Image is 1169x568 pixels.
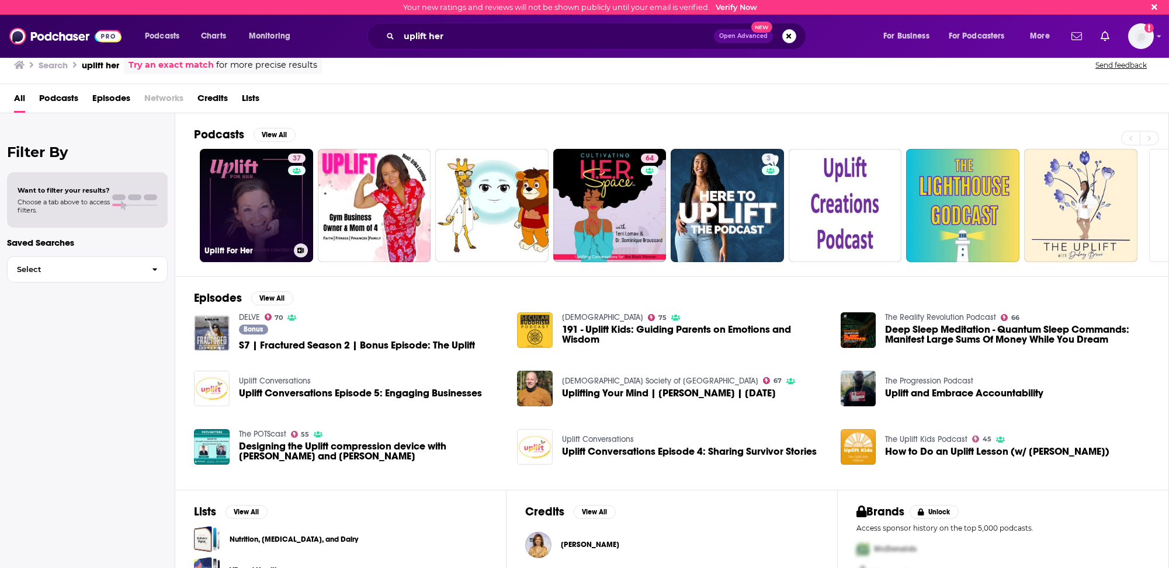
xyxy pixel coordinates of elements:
a: Designing the Uplift compression device with Kishen Mitra and Sameer Kunte [194,429,230,465]
button: open menu [137,27,195,46]
button: open menu [941,27,1022,46]
span: for more precise results [216,58,317,72]
button: Show profile menu [1128,23,1154,49]
a: DELVE [239,312,260,322]
img: Hoda Kotb [525,532,551,558]
a: Credits [197,89,228,113]
a: Charts [193,27,233,46]
span: Open Advanced [719,33,768,39]
a: 75 [648,314,667,321]
img: 191 - Uplift Kids: Guiding Parents on Emotions and Wisdom [517,312,553,348]
span: How to Do an Uplift Lesson (w/ [PERSON_NAME]) [885,447,1109,457]
a: Uplift Conversations [562,434,634,444]
a: How to Do an Uplift Lesson (w/ Elizabeth Seeley) [885,447,1109,457]
a: 37Uplift For Her [200,149,313,262]
a: The POTScast [239,429,286,439]
span: Nutrition, Diabetes, and Dairy [194,526,220,552]
a: Buddhist Society of Western Australia [562,376,758,386]
span: Uplift Conversations Episode 4: Sharing Survivor Stories [562,447,817,457]
button: open menu [875,27,944,46]
span: 70 [275,315,283,320]
span: [PERSON_NAME] [561,540,619,549]
a: 64 [553,149,667,262]
button: View All [574,505,616,519]
span: 64 [646,153,654,165]
span: Logged in as BretAita [1128,23,1154,49]
button: open menu [241,27,306,46]
span: 66 [1011,315,1019,320]
span: All [14,89,25,113]
a: Uplift and Embrace Accountability [841,371,876,406]
a: CreditsView All [525,504,616,519]
span: 3 [766,153,771,165]
a: 55 [291,431,310,438]
a: How to Do an Uplift Lesson (w/ Elizabeth Seeley) [841,429,876,465]
a: Verify Now [716,3,757,12]
img: Deep Sleep Meditation - Quantum Sleep Commands: Manifest Large Sums Of Money While You Dream [841,312,876,348]
span: Monitoring [249,28,290,44]
a: Uplift Conversations [239,376,311,386]
h3: uplift her [82,60,119,71]
a: Deep Sleep Meditation - Quantum Sleep Commands: Manifest Large Sums Of Money While You Dream [885,325,1150,344]
span: For Podcasters [949,28,1005,44]
img: Uplift Conversations Episode 4: Sharing Survivor Stories [517,429,553,465]
button: View All [251,291,293,305]
a: Uplift Conversations Episode 5: Engaging Businesses [239,388,482,398]
a: The Reality Revolution Podcast [885,312,996,322]
button: View All [254,128,296,142]
a: Podcasts [39,89,78,113]
span: Networks [144,89,183,113]
a: Try an exact match [129,58,214,72]
span: Select [8,266,143,273]
a: ListsView All [194,504,268,519]
a: 3 [762,154,775,163]
span: New [751,22,772,33]
span: Choose a tab above to access filters. [18,198,110,214]
h2: Podcasts [194,127,244,142]
a: 66 [1001,314,1019,321]
h2: Credits [525,504,564,519]
span: Podcasts [145,28,179,44]
span: 75 [658,315,667,320]
img: Uplifting Your Mind | Ajahn Mudito | 2 Jul 2023 [517,371,553,406]
a: 3 [671,149,784,262]
a: 45 [972,435,991,442]
svg: Email not verified [1144,23,1154,33]
a: Designing the Uplift compression device with Kishen Mitra and Sameer Kunte [239,441,504,461]
a: Podchaser - Follow, Share and Rate Podcasts [9,25,122,47]
input: Search podcasts, credits, & more... [399,27,714,46]
h3: Search [39,60,68,71]
div: Your new ratings and reviews will not be shown publicly until your email is verified. [403,3,757,12]
a: 64 [641,154,658,163]
p: Saved Searches [7,237,168,248]
button: Send feedback [1092,60,1150,70]
span: 55 [301,432,309,437]
a: Uplift and Embrace Accountability [885,388,1043,398]
span: Lists [242,89,259,113]
img: Uplift Conversations Episode 5: Engaging Businesses [194,371,230,406]
span: 45 [983,437,991,442]
a: PodcastsView All [194,127,296,142]
a: 37 [288,154,306,163]
h2: Brands [856,504,905,519]
a: EpisodesView All [194,291,293,305]
a: Episodes [92,89,130,113]
a: 191 - Uplift Kids: Guiding Parents on Emotions and Wisdom [562,325,827,344]
img: User Profile [1128,23,1154,49]
span: Charts [201,28,226,44]
span: Designing the Uplift compression device with [PERSON_NAME] and [PERSON_NAME] [239,441,504,461]
span: McDonalds [874,544,917,554]
p: Access sponsor history on the top 5,000 podcasts. [856,524,1150,532]
img: S7 | Fractured Season 2 | Bonus Episode: The Uplift [194,315,230,351]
